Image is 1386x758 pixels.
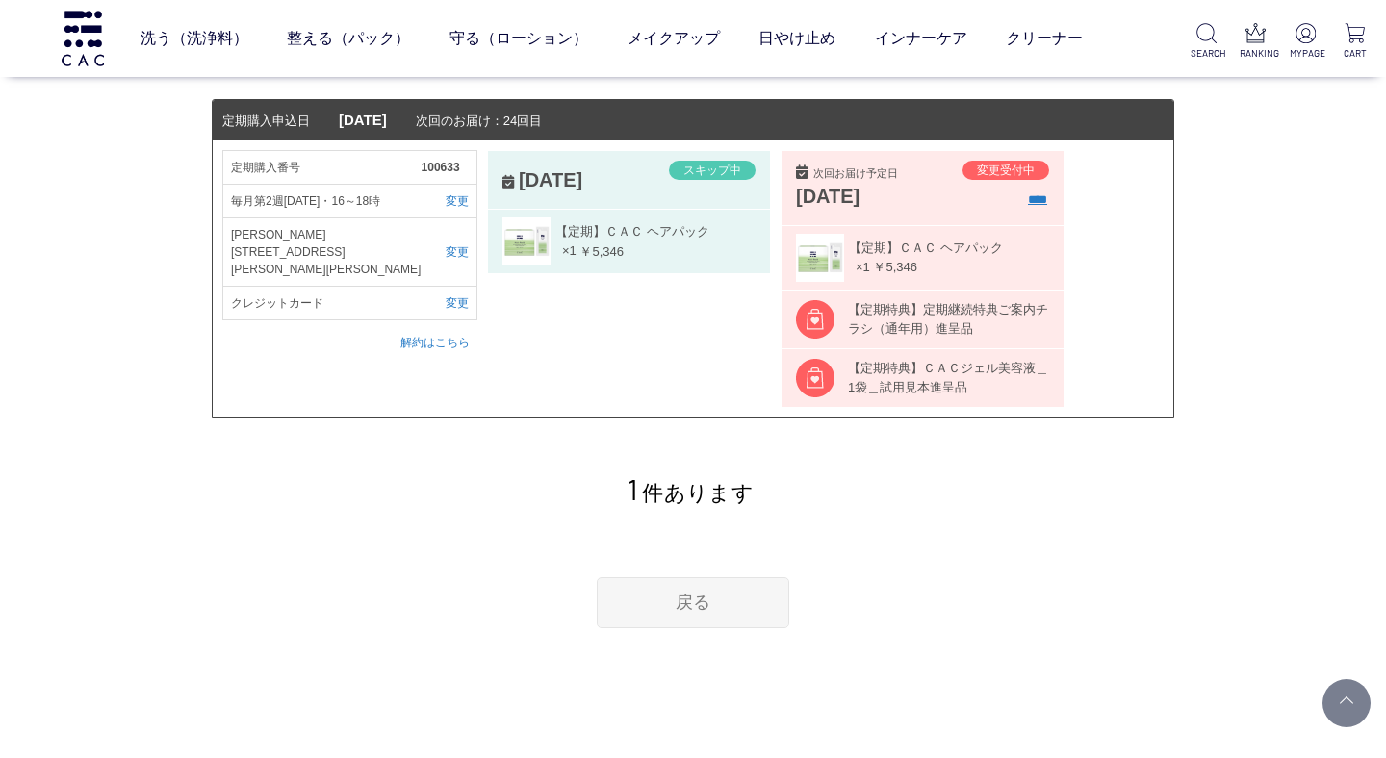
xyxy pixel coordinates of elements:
[231,294,422,312] span: クレジットカード
[59,11,107,65] img: logo
[875,12,967,65] a: インナーケア
[796,300,834,339] img: regular_amenity.png
[796,359,834,397] img: regular_amenity.png
[400,336,470,349] a: 解約はこちら
[1006,12,1083,65] a: クリーナー
[1290,23,1322,61] a: MYPAGE
[758,12,835,65] a: 日やけ止め
[287,12,410,65] a: 整える（パック）
[502,217,551,265] img: 060406t.jpg
[628,12,720,65] a: メイクアップ
[848,359,1054,396] div: 【定期特典】ＣＡＣジェル美容液＿1袋＿試用見本進呈品
[422,192,469,210] a: 変更
[844,258,870,277] span: ×1
[796,165,951,182] div: 次回お届け予定日
[848,300,1054,338] div: 【定期特典】定期継続特典ご案内チラシ（通年用）進呈品
[551,241,577,261] span: ×1
[1339,23,1371,61] a: CART
[796,234,844,282] img: 060406t.jpg
[339,112,387,128] span: [DATE]
[1339,46,1371,61] p: CART
[796,182,951,211] div: [DATE]
[449,12,588,65] a: 守る（ローション）
[628,481,754,505] span: 件あります
[141,12,248,65] a: 洗う（洗浄料）
[844,239,1003,258] span: 【定期】ＣＡＣ ヘアパック
[222,114,310,128] span: 定期購入申込日
[231,192,422,210] span: 毎月第2週[DATE]・16～18時
[683,164,741,177] span: スキップ中
[502,169,582,190] div: [DATE]
[551,222,709,241] span: 【定期】ＣＡＣ ヘアパック
[422,159,469,176] span: 100633
[1240,46,1271,61] p: RANKING
[628,471,638,506] span: 1
[213,100,1173,141] dt: 次回のお届け：24回目
[597,577,789,628] a: 戻る
[422,294,469,312] a: 変更
[231,159,422,176] span: 定期購入番号
[1240,23,1271,61] a: RANKING
[1191,46,1222,61] p: SEARCH
[422,243,469,261] a: 変更
[977,164,1035,177] span: 変更受付中
[1191,23,1222,61] a: SEARCH
[579,243,624,258] span: ￥5,346
[873,260,917,274] span: ￥5,346
[231,226,422,278] span: [PERSON_NAME][STREET_ADDRESS][PERSON_NAME][PERSON_NAME]
[1290,46,1322,61] p: MYPAGE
